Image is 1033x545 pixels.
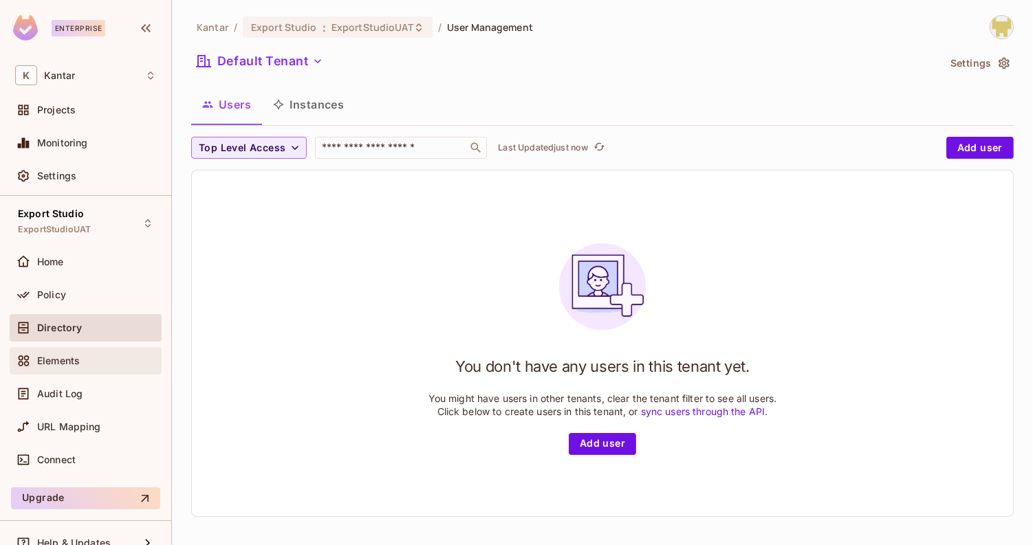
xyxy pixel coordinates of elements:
[946,137,1014,159] button: Add user
[191,50,329,72] button: Default Tenant
[331,21,413,34] span: ExportStudioUAT
[191,87,262,122] button: Users
[588,140,607,156] span: Click to refresh data
[498,142,588,153] p: Last Updated just now
[251,21,317,34] span: Export Studio
[18,208,84,219] span: Export Studio
[641,405,768,417] a: sync users through the API.
[18,224,91,235] span: ExportStudioUAT
[428,392,777,418] p: You might have users in other tenants, clear the tenant filter to see all users. Click below to c...
[37,322,82,333] span: Directory
[322,22,327,33] span: :
[438,21,442,34] li: /
[591,140,607,156] button: refresh
[197,21,228,34] span: the active workspace
[52,20,105,36] div: Enterprise
[44,70,75,81] span: Workspace: Kantar
[447,21,533,34] span: User Management
[191,137,307,159] button: Top Level Access
[37,256,64,267] span: Home
[13,15,38,41] img: SReyMgAAAABJRU5ErkJggg==
[234,21,237,34] li: /
[37,421,101,432] span: URL Mapping
[37,355,80,366] span: Elements
[37,170,76,181] span: Settings
[37,137,88,148] span: Monitoring
[199,140,285,157] span: Top Level Access
[15,65,37,85] span: K
[37,104,76,115] span: Projects
[569,433,636,455] button: Add user
[594,141,605,155] span: refresh
[990,16,1013,38] img: Girishankar.VP@kantar.com
[11,487,160,509] button: Upgrade
[455,356,750,377] h1: You don't have any users in this tenant yet.
[945,52,1014,74] button: Settings
[37,289,66,300] span: Policy
[37,388,83,399] span: Audit Log
[37,454,76,465] span: Connect
[262,87,355,122] button: Instances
